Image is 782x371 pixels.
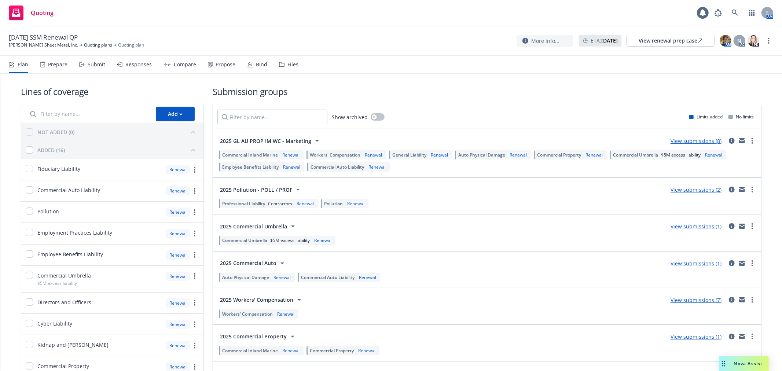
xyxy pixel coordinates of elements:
span: Commercial Inland Marine [222,152,278,158]
a: more [190,165,199,174]
div: Compare [174,62,196,67]
span: Commercial Auto Liability [311,164,364,170]
a: circleInformation [727,136,736,145]
div: Renewal [276,311,296,317]
a: more [764,36,773,45]
span: Quoting [31,10,54,16]
div: Renewal [272,274,292,280]
span: 2025 Commercial Auto [220,259,276,267]
span: $5M excess liability [37,280,77,286]
div: Prepare [48,62,67,67]
span: Commercial Inland Marine [222,348,278,354]
span: 2025 Pollution - POLL / PROF [220,186,292,194]
div: Renewal [166,186,190,195]
a: Quoting plans [84,42,112,48]
span: Kidnap and [PERSON_NAME] [37,341,109,349]
input: Filter by name... [26,107,151,121]
a: View submissions (2) [671,186,722,193]
span: Workers' Compensation [222,311,273,317]
span: Employment Practices Liability [37,229,112,236]
img: photo [748,35,759,47]
div: Renewal [508,152,528,158]
a: more [190,298,199,307]
span: Auto Physical Damage [222,274,269,280]
span: Commercial Auto Liability [37,186,100,194]
span: 2025 GL AU PROP IM WC - Marketing [220,137,311,145]
span: More info... [531,37,559,45]
a: mail [738,259,746,268]
button: 2025 Commercial Property [217,329,300,344]
a: View submissions (8) [671,137,722,144]
span: Directors and Officers [37,298,91,306]
div: Renewal [166,250,190,260]
a: circleInformation [727,332,736,341]
button: 2025 Commercial Umbrella [217,219,300,234]
div: No limits [728,114,754,120]
a: mail [738,222,746,231]
a: more [748,332,757,341]
span: Commercial Umbrella [37,272,91,279]
a: Quoting [6,3,56,23]
a: more [748,259,757,268]
a: more [190,250,199,259]
h1: Lines of coverage [21,85,204,98]
a: Report a Bug [711,5,726,20]
a: View submissions (1) [671,260,722,267]
a: mail [738,185,746,194]
span: [DATE] SSM Renewal QP [9,33,78,42]
a: View renewal prep case [627,35,715,47]
a: mail [738,295,746,304]
a: more [190,272,199,280]
button: NOT ADDED (0) [37,126,199,138]
span: $5M excess liability [661,152,701,158]
div: Plan [18,62,28,67]
span: $5M excess liability [270,237,310,243]
span: Quoting plan [118,42,144,48]
button: 2025 Commercial Auto [217,256,289,271]
a: View submissions (7) [671,297,722,304]
span: Commercial Property [37,362,89,370]
div: Responses [125,62,152,67]
a: circleInformation [727,295,736,304]
div: Renewal [584,152,604,158]
span: Contractors [268,201,292,207]
a: View submissions (1) [671,223,722,230]
div: Renewal [166,298,190,308]
button: 2025 Pollution - POLL / PROF [217,182,305,197]
div: Limits added [689,114,723,120]
div: Renewal [346,201,366,207]
div: View renewal prep case [639,35,702,46]
div: Renewal [313,237,333,243]
div: Propose [216,62,235,67]
button: Add [156,107,195,121]
a: more [190,229,199,238]
div: Drag to move [719,356,728,371]
div: Renewal [282,164,302,170]
div: Renewal [367,164,387,170]
div: Files [287,62,298,67]
a: mail [738,332,746,341]
button: ADDED (16) [37,144,199,156]
span: Pollution [324,201,343,207]
div: NOT ADDED (0) [37,128,74,136]
span: Commercial Property [310,348,354,354]
span: 2025 Workers' Compensation [220,296,293,304]
a: [PERSON_NAME] Sheet Metal, Inc. [9,42,78,48]
span: Nova Assist [734,360,763,367]
div: Renewal [429,152,449,158]
a: more [748,295,757,304]
div: Renewal [166,341,190,350]
div: Renewal [166,320,190,329]
div: Renewal [357,274,378,280]
div: Renewal [166,272,190,281]
a: circleInformation [727,259,736,268]
button: 2025 Workers' Compensation [217,293,306,307]
a: more [190,341,199,350]
span: Commercial Property [537,152,581,158]
span: N [738,37,742,45]
h1: Submission groups [213,85,761,98]
span: Show archived [332,113,368,121]
button: 2025 GL AU PROP IM WC - Marketing [217,133,324,148]
div: Renewal [295,201,315,207]
span: Workers' Compensation [310,152,360,158]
